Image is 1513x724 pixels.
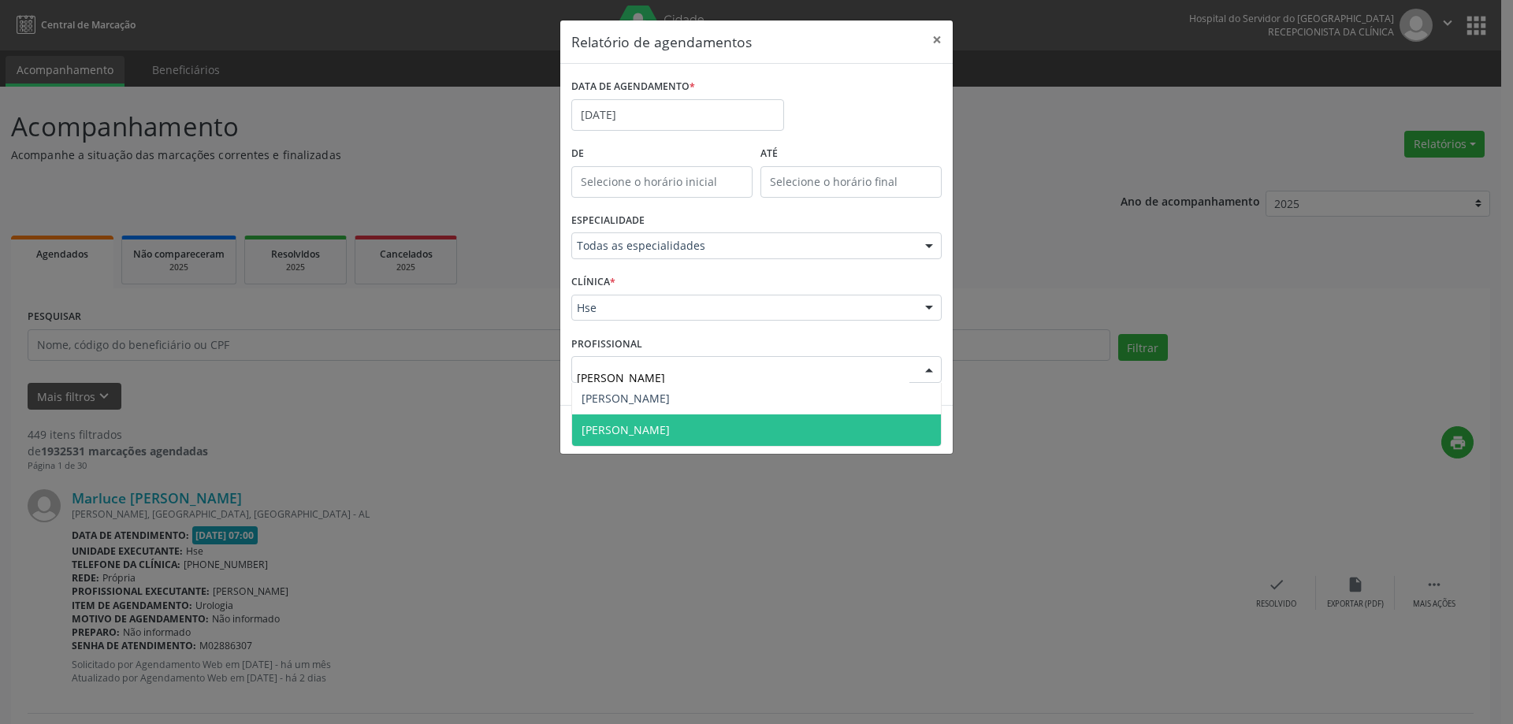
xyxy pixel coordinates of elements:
[577,300,909,316] span: Hse
[571,75,695,99] label: DATA DE AGENDAMENTO
[760,142,942,166] label: ATÉ
[577,362,909,393] input: Selecione um profissional
[582,391,670,406] span: [PERSON_NAME]
[571,270,615,295] label: CLÍNICA
[571,166,753,198] input: Selecione o horário inicial
[571,142,753,166] label: De
[571,332,642,356] label: PROFISSIONAL
[571,99,784,131] input: Selecione uma data ou intervalo
[582,422,670,437] span: [PERSON_NAME]
[577,238,909,254] span: Todas as especialidades
[571,209,645,233] label: ESPECIALIDADE
[571,32,752,52] h5: Relatório de agendamentos
[921,20,953,59] button: Close
[760,166,942,198] input: Selecione o horário final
